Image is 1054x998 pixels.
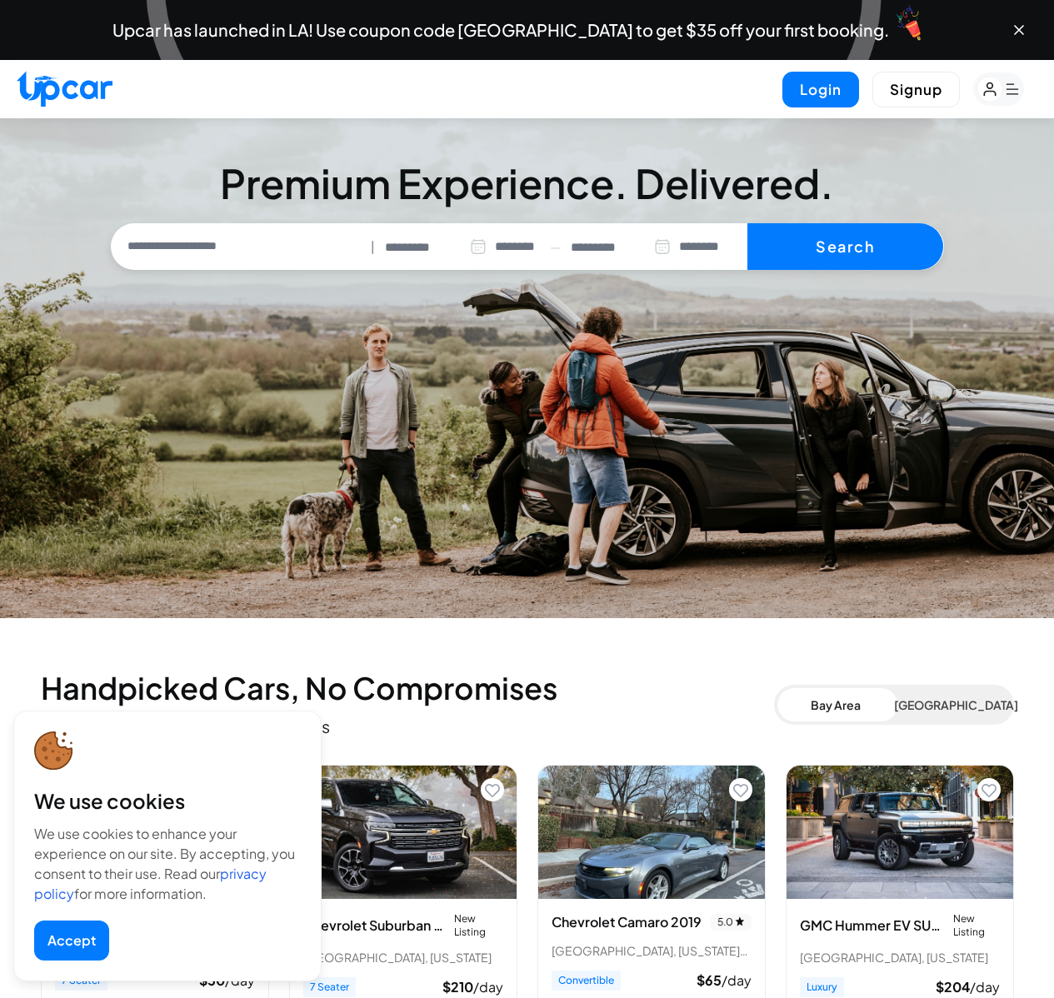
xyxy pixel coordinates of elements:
[112,22,889,38] span: Upcar has launched in LA! Use coupon code [GEOGRAPHIC_DATA] to get $35 off your first booking.
[747,223,943,270] button: Search
[970,978,1000,996] span: /day
[481,778,504,801] button: Add to favorites
[454,912,502,939] span: New Listing
[782,72,859,107] button: Login
[17,71,112,107] img: Upcar Logo
[41,715,774,738] p: Evs, Convertibles, Luxury, Newer Cars
[697,971,722,989] span: $ 65
[473,978,503,996] span: /day
[953,912,999,939] span: New Listing
[34,824,301,904] div: We use cookies to enhance your experience on our site. By accepting, you consent to their use. Re...
[787,766,1013,899] img: GMC Hummer EV SUV 2024
[111,163,944,203] h3: Premium Experience. Delivered.
[552,942,752,959] div: [GEOGRAPHIC_DATA], [US_STATE] • 2 trips
[34,787,301,814] div: We use cookies
[800,949,1000,966] div: [GEOGRAPHIC_DATA], [US_STATE]
[290,766,517,899] img: Chevrolet Suburban 2022
[552,971,621,991] span: Convertible
[800,977,844,997] span: Luxury
[552,912,702,932] h3: Chevrolet Camaro 2019
[41,671,774,705] h2: Handpicked Cars, No Compromises
[371,237,375,257] span: |
[872,72,960,107] button: Signup
[977,778,1001,801] button: Add to favorites
[538,766,765,899] img: Chevrolet Camaro 2019
[894,688,1011,721] button: [GEOGRAPHIC_DATA]
[711,914,752,931] div: 5.0
[1011,22,1027,38] button: Close banner
[303,949,503,966] div: [GEOGRAPHIC_DATA], [US_STATE]
[936,978,970,996] span: $ 204
[729,778,752,801] button: Add to favorites
[777,688,894,721] button: Bay Area
[303,977,356,997] span: 7 Seater
[34,731,73,771] img: cookie-icon.svg
[442,978,473,996] span: $ 210
[34,921,109,961] button: Accept
[722,971,752,989] span: /day
[800,916,947,936] h3: GMC Hummer EV SUV 2024
[303,916,448,936] h3: Chevrolet Suburban 2022
[735,916,745,926] img: star
[550,237,561,257] span: —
